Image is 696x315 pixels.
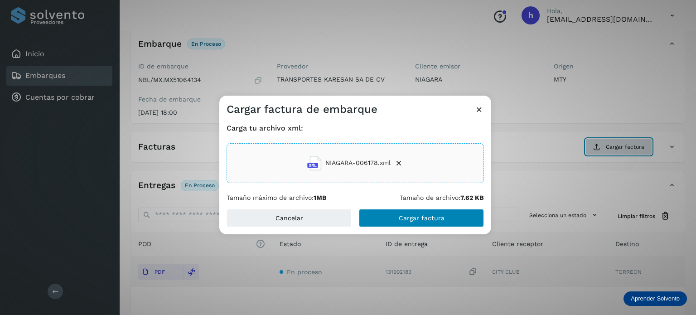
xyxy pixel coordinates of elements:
div: Aprender Solvento [623,291,687,306]
p: Tamaño de archivo: [400,194,484,202]
button: Cancelar [227,209,352,227]
b: 1MB [314,194,327,201]
span: NIAGARA-006178.xml [325,158,391,168]
span: Cancelar [275,215,303,221]
h3: Cargar factura de embarque [227,103,377,116]
button: Cargar factura [359,209,484,227]
p: Tamaño máximo de archivo: [227,194,327,202]
h4: Carga tu archivo xml: [227,124,484,132]
b: 7.62 KB [460,194,484,201]
p: Aprender Solvento [631,295,680,302]
span: Cargar factura [399,215,445,221]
